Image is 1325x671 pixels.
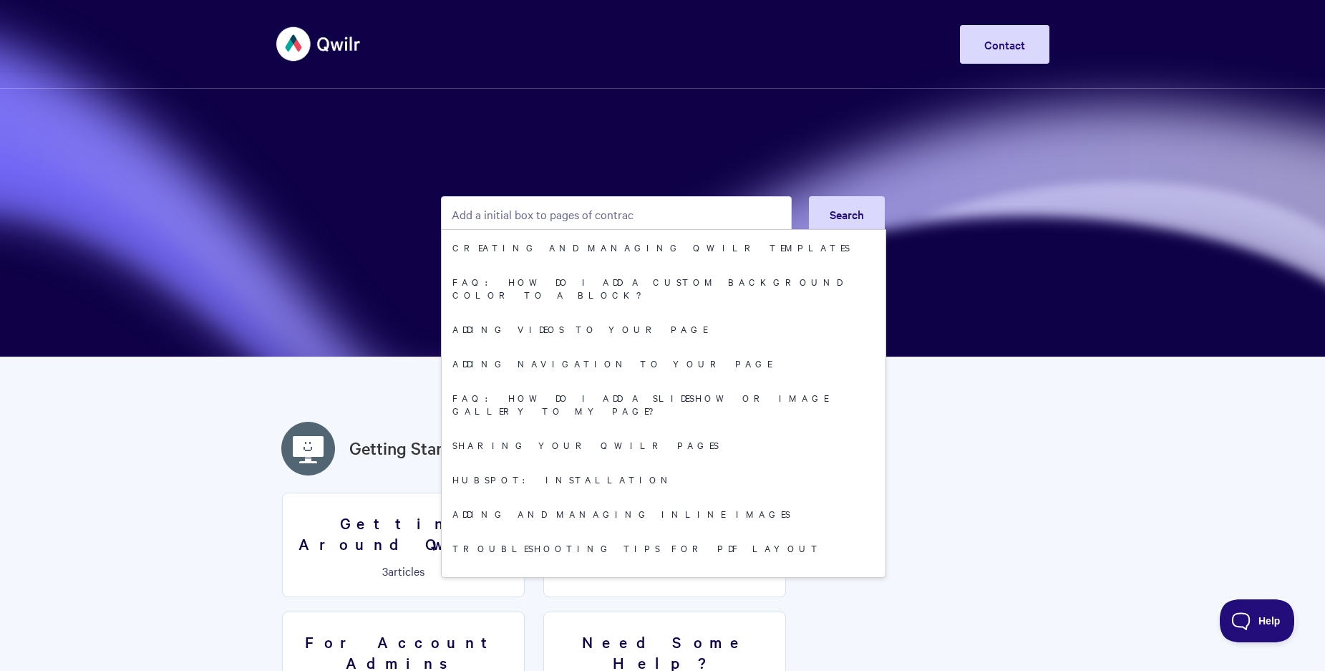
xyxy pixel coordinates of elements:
[442,380,885,428] a: FAQ: How do I add a slideshow or image gallery to my page?
[1220,599,1296,642] iframe: Toggle Customer Support
[960,25,1049,64] a: Contact
[809,196,885,232] button: Search
[442,496,885,531] a: Adding and managing inline images
[442,264,885,312] a: FAQ: How do I add a custom background color to a block?
[442,565,885,599] a: FAQ: How do I delete a Qwilr Page?
[349,435,467,461] a: Getting Started
[441,196,792,232] input: Search the knowledge base
[442,531,885,565] a: Troubleshooting tips for PDF layout
[291,564,515,577] p: articles
[442,346,885,380] a: Adding Navigation to your Page
[382,563,388,579] span: 3
[276,17,361,71] img: Qwilr Help Center
[830,206,864,222] span: Search
[282,493,525,597] a: Getting Around Qwilr 3articles
[291,513,515,554] h3: Getting Around Qwilr
[442,462,885,496] a: HubSpot: Installation
[442,312,885,346] a: Adding Videos to your Page
[442,428,885,462] a: Sharing your Qwilr Pages
[442,230,885,264] a: Creating and managing Qwilr Templates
